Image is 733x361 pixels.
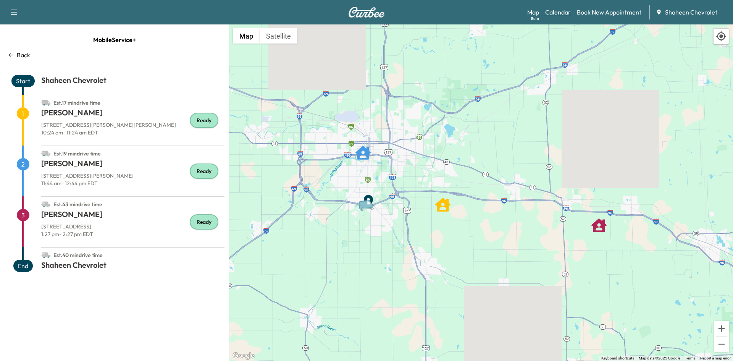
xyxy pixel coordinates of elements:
[714,337,729,352] button: Zoom out
[17,107,29,120] span: 1
[41,223,224,230] p: [STREET_ADDRESS]
[639,356,680,360] span: Map data ©2025 Google
[601,356,634,361] button: Keyboard shortcuts
[260,28,297,44] button: Show satellite imagery
[13,260,33,272] span: End
[11,75,35,87] span: Start
[700,356,731,360] a: Report a map error
[41,180,224,187] p: 11:44 am - 12:44 pm EDT
[713,28,729,44] div: Recenter map
[41,121,224,129] p: [STREET_ADDRESS][PERSON_NAME][PERSON_NAME]
[714,321,729,336] button: Zoom in
[41,260,224,274] h1: Shaheen Chevrolet
[435,193,450,209] gmp-advanced-marker: JEFF ROUSE
[41,129,224,136] p: 10:24 am - 11:24 am EDT
[591,214,607,229] gmp-advanced-marker: MARK ELLIS
[93,32,136,47] span: MobileService+
[355,192,382,205] gmp-advanced-marker: Van
[53,252,103,259] span: Est. 40 min drive time
[41,209,224,223] h1: [PERSON_NAME]
[41,158,224,172] h1: [PERSON_NAME]
[348,7,385,18] img: Curbee Logo
[577,8,641,17] a: Book New Appointment
[231,351,256,361] img: Google
[233,28,260,44] button: Show street map
[685,356,696,360] a: Terms (opens in new tab)
[190,113,218,128] div: Ready
[545,8,571,17] a: Calendar
[361,190,376,205] gmp-advanced-marker: End Point
[17,158,29,170] span: 2
[17,209,29,221] span: 3
[53,201,102,208] span: Est. 43 min drive time
[531,16,539,21] div: Beta
[41,75,224,89] h1: Shaheen Chevrolet
[190,164,218,179] div: Ready
[17,50,30,60] p: Back
[41,172,224,180] p: [STREET_ADDRESS][PERSON_NAME]
[53,99,100,106] span: Est. 17 min drive time
[527,8,539,17] a: MapBeta
[355,141,371,157] gmp-advanced-marker: LIZ GITNER
[231,351,256,361] a: Open this area in Google Maps (opens a new window)
[41,107,224,121] h1: [PERSON_NAME]
[190,214,218,230] div: Ready
[53,150,101,157] span: Est. 19 min drive time
[665,8,717,17] span: Shaheen Chevrolet
[41,230,224,238] p: 1:27 pm - 2:27 pm EDT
